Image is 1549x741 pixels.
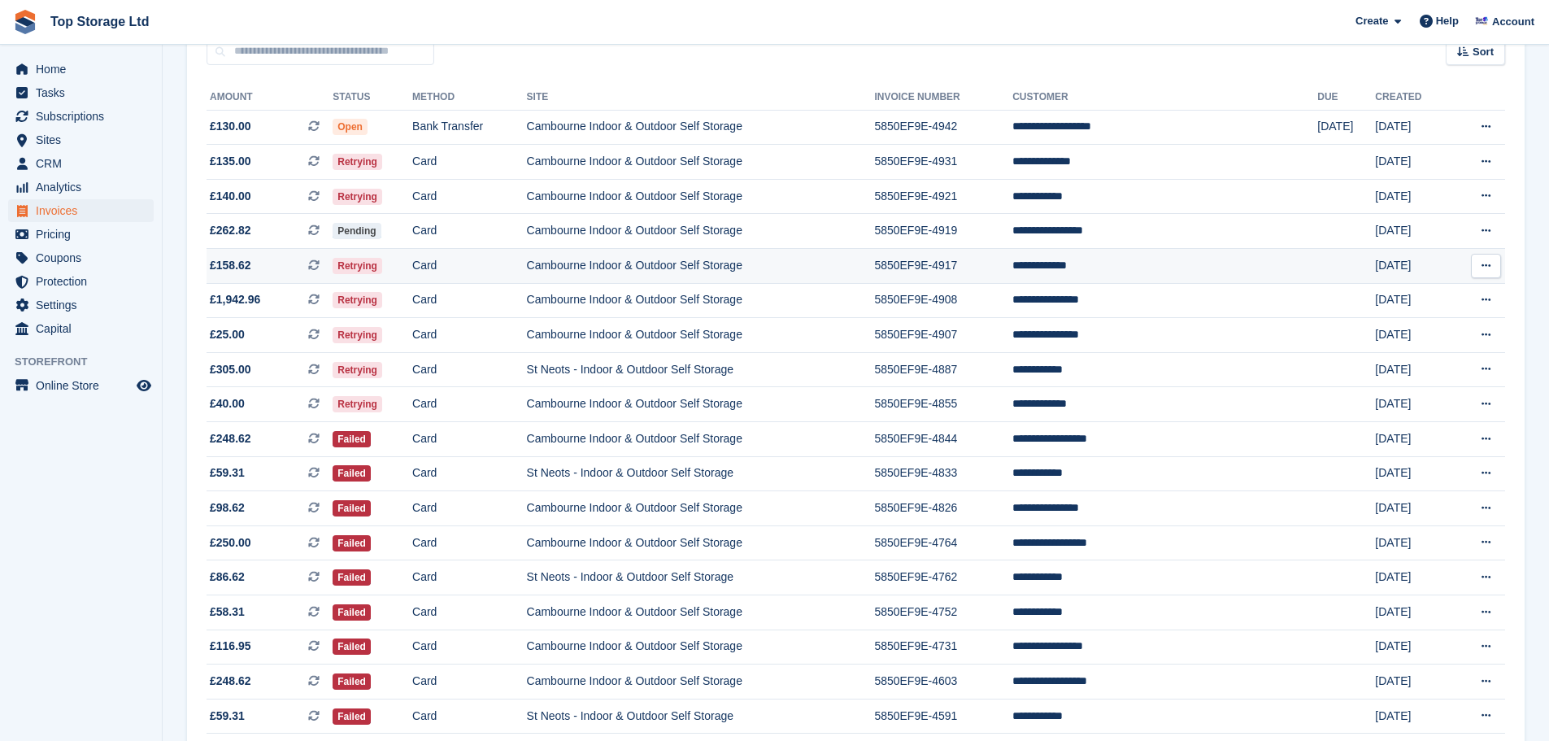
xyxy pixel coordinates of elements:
[1473,44,1494,60] span: Sort
[874,560,1012,595] td: 5850EF9E-4762
[333,535,371,551] span: Failed
[36,294,133,316] span: Settings
[134,376,154,395] a: Preview store
[8,294,154,316] a: menu
[333,465,371,482] span: Failed
[412,179,527,214] td: Card
[1473,13,1490,29] img: Sam Topham
[333,708,371,725] span: Failed
[874,491,1012,526] td: 5850EF9E-4826
[207,85,333,111] th: Amount
[527,491,875,526] td: Cambourne Indoor & Outdoor Self Storage
[333,327,382,343] span: Retrying
[210,430,251,447] span: £248.62
[874,387,1012,422] td: 5850EF9E-4855
[874,352,1012,387] td: 5850EF9E-4887
[36,176,133,198] span: Analytics
[1355,13,1388,29] span: Create
[412,387,527,422] td: Card
[210,499,245,517] span: £98.62
[210,291,260,308] span: £1,942.96
[874,699,1012,734] td: 5850EF9E-4591
[1317,85,1375,111] th: Due
[1375,665,1450,700] td: [DATE]
[412,525,527,560] td: Card
[1375,387,1450,422] td: [DATE]
[333,119,368,135] span: Open
[333,189,382,205] span: Retrying
[1375,283,1450,318] td: [DATE]
[15,354,162,370] span: Storefront
[874,456,1012,491] td: 5850EF9E-4833
[210,464,245,482] span: £59.31
[412,214,527,249] td: Card
[8,176,154,198] a: menu
[1375,560,1450,595] td: [DATE]
[527,85,875,111] th: Site
[210,604,245,621] span: £58.31
[1375,422,1450,457] td: [DATE]
[1375,318,1450,353] td: [DATE]
[210,326,245,343] span: £25.00
[412,595,527,630] td: Card
[527,665,875,700] td: Cambourne Indoor & Outdoor Self Storage
[1375,145,1450,180] td: [DATE]
[1375,630,1450,665] td: [DATE]
[1375,214,1450,249] td: [DATE]
[210,673,251,690] span: £248.62
[333,431,371,447] span: Failed
[412,560,527,595] td: Card
[36,223,133,246] span: Pricing
[333,258,382,274] span: Retrying
[333,396,382,412] span: Retrying
[527,214,875,249] td: Cambourne Indoor & Outdoor Self Storage
[8,105,154,128] a: menu
[36,246,133,269] span: Coupons
[8,317,154,340] a: menu
[527,595,875,630] td: Cambourne Indoor & Outdoor Self Storage
[527,249,875,284] td: Cambourne Indoor & Outdoor Self Storage
[874,283,1012,318] td: 5850EF9E-4908
[527,560,875,595] td: St Neots - Indoor & Outdoor Self Storage
[333,362,382,378] span: Retrying
[1375,249,1450,284] td: [DATE]
[874,179,1012,214] td: 5850EF9E-4921
[874,85,1012,111] th: Invoice Number
[8,270,154,293] a: menu
[412,283,527,318] td: Card
[527,456,875,491] td: St Neots - Indoor & Outdoor Self Storage
[36,58,133,81] span: Home
[210,153,251,170] span: £135.00
[8,199,154,222] a: menu
[527,145,875,180] td: Cambourne Indoor & Outdoor Self Storage
[333,639,371,655] span: Failed
[874,110,1012,145] td: 5850EF9E-4942
[8,81,154,104] a: menu
[210,569,245,586] span: £86.62
[874,249,1012,284] td: 5850EF9E-4917
[1375,595,1450,630] td: [DATE]
[1375,110,1450,145] td: [DATE]
[1317,110,1375,145] td: [DATE]
[527,110,875,145] td: Cambourne Indoor & Outdoor Self Storage
[210,188,251,205] span: £140.00
[874,422,1012,457] td: 5850EF9E-4844
[210,638,251,655] span: £116.95
[1436,13,1459,29] span: Help
[36,270,133,293] span: Protection
[527,387,875,422] td: Cambourne Indoor & Outdoor Self Storage
[8,223,154,246] a: menu
[1375,699,1450,734] td: [DATE]
[527,318,875,353] td: Cambourne Indoor & Outdoor Self Storage
[412,422,527,457] td: Card
[8,152,154,175] a: menu
[412,145,527,180] td: Card
[13,10,37,34] img: stora-icon-8386f47178a22dfd0bd8f6a31ec36ba5ce8667c1dd55bd0f319d3a0aa187defe.svg
[1375,491,1450,526] td: [DATE]
[8,58,154,81] a: menu
[36,374,133,397] span: Online Store
[210,361,251,378] span: £305.00
[412,352,527,387] td: Card
[874,595,1012,630] td: 5850EF9E-4752
[333,604,371,621] span: Failed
